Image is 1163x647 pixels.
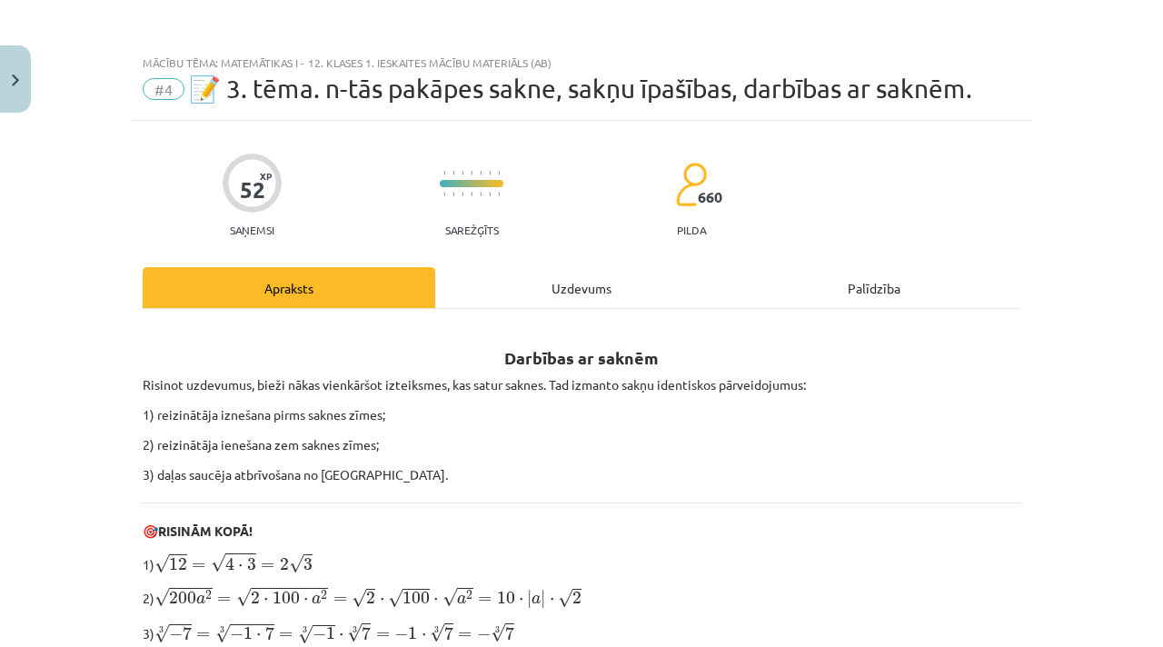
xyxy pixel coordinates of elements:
[491,623,505,642] span: √
[408,627,417,640] span: 1
[205,591,212,600] span: 2
[169,558,187,571] span: 12
[326,627,335,640] span: 1
[280,558,289,571] span: 2
[505,626,514,640] span: 7
[462,171,463,175] img: icon-short-line-57e1e144782c952c97e751825c79c345078a6d821885a25fce030b3d8c18986b.svg
[366,592,375,604] span: 2
[313,628,326,641] span: −
[143,267,435,308] div: Apraksts
[279,632,293,639] span: =
[169,592,196,604] span: 200
[263,598,268,603] span: ⋅
[362,626,371,640] span: 7
[443,171,445,175] img: icon-short-line-57e1e144782c952c97e751825c79c345078a6d821885a25fce030b3d8c18986b.svg
[169,628,183,641] span: −
[215,624,230,643] span: √
[192,562,205,570] span: =
[480,192,482,196] img: icon-short-line-57e1e144782c952c97e751825c79c345078a6d821885a25fce030b3d8c18986b.svg
[430,623,444,642] span: √
[550,598,554,603] span: ⋅
[143,78,184,100] span: #4
[444,626,453,640] span: 7
[236,588,251,607] span: √
[143,435,1020,454] p: 2) reizinātāja ienešana zem saknes zīmes;
[265,626,274,640] span: 7
[211,553,225,572] span: √
[154,554,169,573] span: √
[388,589,403,608] span: √
[303,598,308,603] span: ⋅
[225,557,234,571] span: 4
[471,192,472,196] img: icon-short-line-57e1e144782c952c97e751825c79c345078a6d821885a25fce030b3d8c18986b.svg
[238,564,243,570] span: ⋅
[251,592,260,604] span: 2
[312,595,321,604] span: a
[466,591,472,600] span: 2
[339,633,343,639] span: ⋅
[435,267,728,308] div: Uzdevums
[196,632,210,639] span: =
[303,558,313,571] span: 3
[352,589,366,608] span: √
[333,596,347,603] span: =
[433,598,438,603] span: ⋅
[240,177,265,203] div: 52
[230,628,244,641] span: −
[452,171,454,175] img: icon-short-line-57e1e144782c952c97e751825c79c345078a6d821885a25fce030b3d8c18986b.svg
[154,588,169,607] span: √
[498,192,500,196] img: icon-short-line-57e1e144782c952c97e751825c79c345078a6d821885a25fce030b3d8c18986b.svg
[256,633,261,639] span: ⋅
[298,625,313,644] span: √
[572,592,581,604] span: 2
[480,171,482,175] img: icon-short-line-57e1e144782c952c97e751825c79c345078a6d821885a25fce030b3d8c18986b.svg
[519,598,523,603] span: ⋅
[321,591,327,600] span: 2
[478,596,492,603] span: =
[347,623,362,642] span: √
[260,171,272,181] span: XP
[143,621,1020,644] p: 3)
[143,465,1020,484] p: 3) daļas saucēja atbrīvošana no [GEOGRAPHIC_DATA].
[380,598,384,603] span: ⋅
[498,171,500,175] img: icon-short-line-57e1e144782c952c97e751825c79c345078a6d821885a25fce030b3d8c18986b.svg
[244,627,253,640] span: 1
[527,590,532,609] span: |
[452,192,454,196] img: icon-short-line-57e1e144782c952c97e751825c79c345078a6d821885a25fce030b3d8c18986b.svg
[489,171,491,175] img: icon-short-line-57e1e144782c952c97e751825c79c345078a6d821885a25fce030b3d8c18986b.svg
[541,590,545,609] span: |
[471,171,472,175] img: icon-short-line-57e1e144782c952c97e751825c79c345078a6d821885a25fce030b3d8c18986b.svg
[403,592,430,604] span: 100
[445,224,499,236] p: Sarežģīts
[489,192,491,196] img: icon-short-line-57e1e144782c952c97e751825c79c345078a6d821885a25fce030b3d8c18986b.svg
[504,347,659,368] b: Darbības ar saknēm
[728,267,1020,308] div: Palīdzība
[422,633,426,639] span: ⋅
[558,589,572,608] span: √
[677,224,706,236] p: pilda
[217,596,231,603] span: =
[12,75,19,86] img: icon-close-lesson-0947bae3869378f0d4975bcd49f059093ad1ed9edebbc8119c70593378902aed.svg
[223,224,282,236] p: Saņemsi
[143,552,1020,575] p: 1)
[458,632,472,639] span: =
[477,628,491,641] span: −
[457,595,466,604] span: a
[183,626,192,640] span: 7
[196,595,205,604] span: a
[158,523,253,539] b: RISINĀM KOPĀ!
[497,592,515,604] span: 10
[261,562,274,570] span: =
[675,162,707,207] img: students-c634bb4e5e11cddfef0936a35e636f08e4e9abd3cc4e673bd6f9a4125e45ecb1.svg
[394,628,408,641] span: −
[143,375,1020,394] p: Risinot uzdevumus, bieži nākas vienkāršot izteiksmes, kas satur saknes. Tad izmanto sakņu identis...
[247,558,256,571] span: 3
[143,56,1020,69] div: Mācību tēma: Matemātikas i - 12. klases 1. ieskaites mācību materiāls (ab)
[698,189,722,205] span: 660
[376,632,390,639] span: =
[532,595,541,604] span: a
[289,554,303,573] span: √
[143,585,1020,610] p: 2)
[189,74,972,104] span: 📝 3. tēma. n-tās pakāpes sakne, sakņu īpašības, darbības ar saknēm.
[443,192,445,196] img: icon-short-line-57e1e144782c952c97e751825c79c345078a6d821885a25fce030b3d8c18986b.svg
